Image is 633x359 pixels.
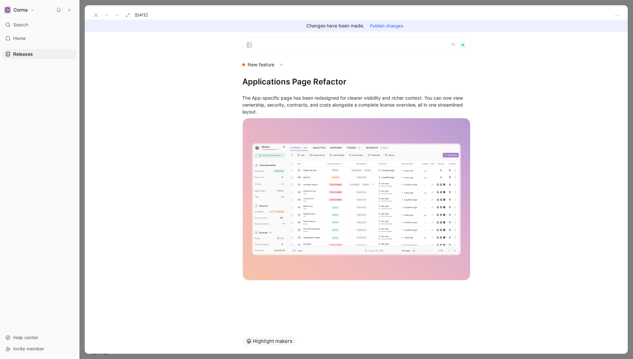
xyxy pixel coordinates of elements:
div: Invite member [3,344,76,354]
div: Help center [3,333,76,343]
span: Help center [13,335,38,340]
button: Publish changes [367,21,406,30]
div: New feature [242,61,274,69]
div: Search [3,20,76,30]
span: Home [13,35,26,42]
button: Highlight makers [242,337,296,346]
h1: Corma [14,7,28,13]
span: [DATE] [135,13,148,18]
div: The App-specific page has been redesigned for clearer visibility and richer context. You can now ... [242,94,470,115]
span: Releases [13,51,33,57]
div: New feature [242,61,470,69]
img: Apps page.png [242,118,470,280]
img: Corma [4,7,11,13]
a: Home [3,33,76,43]
div: Changes have been made. [85,20,628,32]
a: Releases [3,49,76,59]
span: Invite member [13,346,44,351]
span: Search [13,21,28,29]
h1: Applications Page Refactor [242,77,470,87]
button: CormaCorma [3,5,36,15]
